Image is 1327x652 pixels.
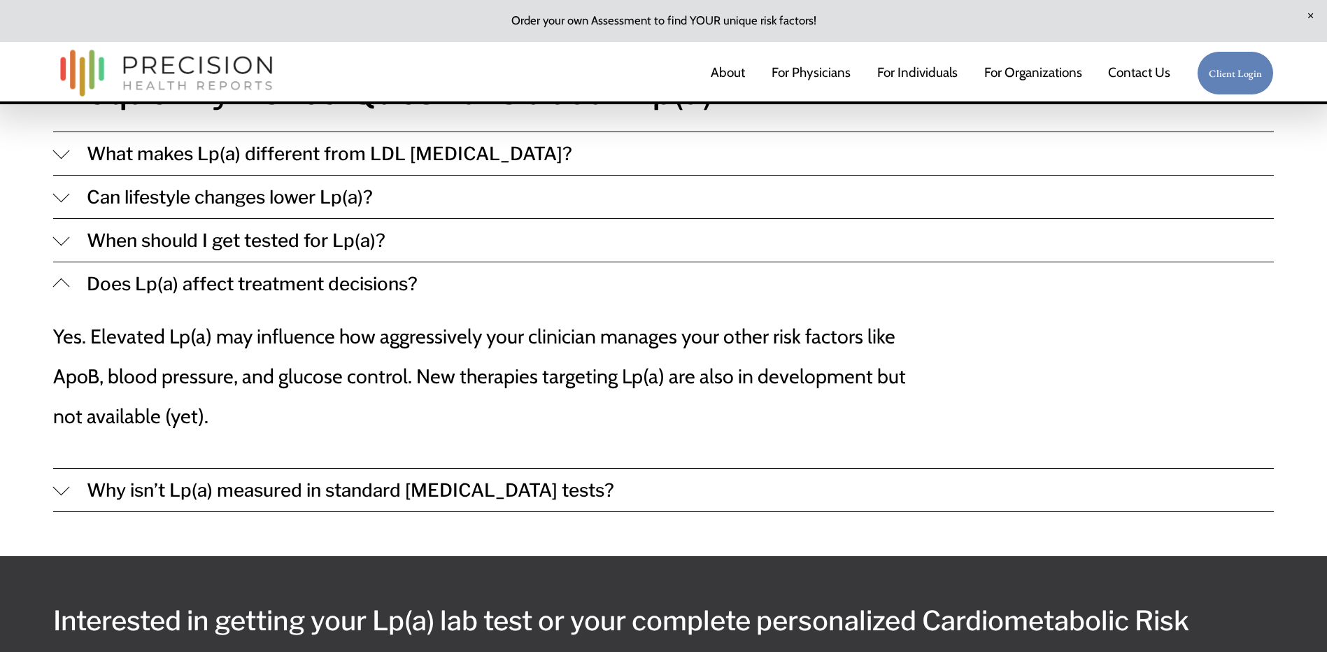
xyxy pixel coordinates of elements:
p: Yes. Elevated Lp(a) may influence how aggressively your clinician manages your other risk factors... [53,316,908,436]
button: Can lifestyle changes lower Lp(a)? [53,176,1274,218]
iframe: Chat Widget [1257,585,1327,652]
button: Why isn’t Lp(a) measured in standard [MEDICAL_DATA] tests? [53,469,1274,511]
span: Why isn’t Lp(a) measured in standard [MEDICAL_DATA] tests? [70,479,1274,501]
span: For Organizations [984,59,1082,86]
span: What makes Lp(a) different from LDL [MEDICAL_DATA]? [70,143,1274,164]
button: Does Lp(a) affect treatment decisions? [53,262,1274,305]
button: What makes Lp(a) different from LDL [MEDICAL_DATA]? [53,132,1274,175]
a: For Individuals [877,59,958,88]
span: Does Lp(a) affect treatment decisions? [70,273,1274,295]
button: When should I get tested for Lp(a)? [53,219,1274,262]
span: When should I get tested for Lp(a)? [70,229,1274,251]
a: folder dropdown [984,59,1082,88]
span: Can lifestyle changes lower Lp(a)? [70,186,1274,208]
div: Does Lp(a) affect treatment decisions? [53,305,1274,468]
a: Contact Us [1108,59,1170,88]
img: Precision Health Reports [53,43,280,103]
a: Client Login [1197,51,1274,95]
a: About [711,59,745,88]
a: For Physicians [772,59,851,88]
